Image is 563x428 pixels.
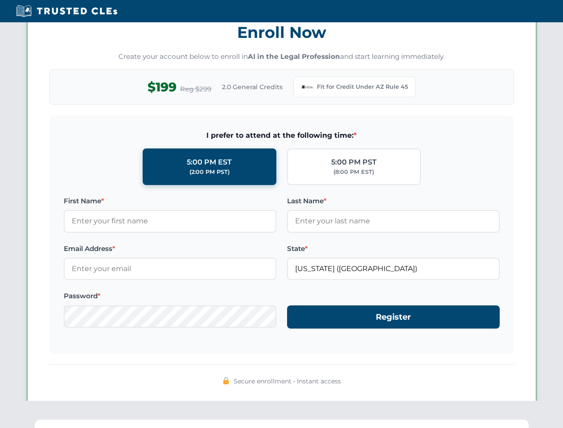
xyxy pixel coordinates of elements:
[64,291,276,301] label: Password
[180,84,211,95] span: Reg $299
[287,305,500,329] button: Register
[148,77,177,97] span: $199
[301,81,313,93] img: Arizona Bar
[187,156,232,168] div: 5:00 PM EST
[64,258,276,280] input: Enter your email
[49,52,514,62] p: Create your account below to enroll in and start learning immediately.
[64,210,276,232] input: Enter your first name
[287,196,500,206] label: Last Name
[64,243,276,254] label: Email Address
[248,52,340,61] strong: AI in the Legal Profession
[189,168,230,177] div: (2:00 PM PST)
[331,156,377,168] div: 5:00 PM PST
[317,82,408,91] span: Fit for Credit Under AZ Rule 45
[64,196,276,206] label: First Name
[64,130,500,141] span: I prefer to attend at the following time:
[222,377,230,384] img: 🔒
[222,82,283,92] span: 2.0 General Credits
[333,168,374,177] div: (8:00 PM EST)
[13,4,120,18] img: Trusted CLEs
[287,258,500,280] input: Arizona (AZ)
[49,18,514,46] h3: Enroll Now
[287,243,500,254] label: State
[234,376,341,386] span: Secure enrollment • Instant access
[287,210,500,232] input: Enter your last name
